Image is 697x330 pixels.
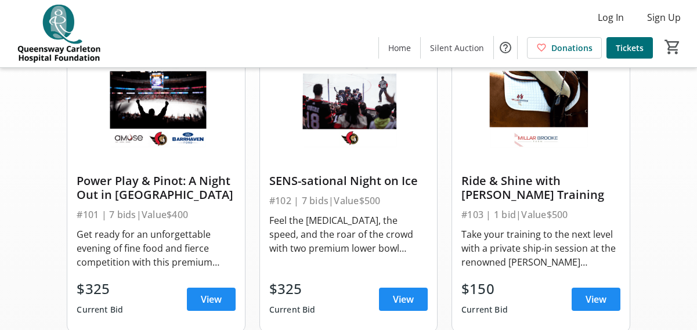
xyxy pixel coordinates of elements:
div: #103 | 1 bid | Value $500 [461,206,620,223]
a: View [572,288,620,311]
button: Log In [588,8,633,27]
img: Power Play & Pinot: A Night Out in Ottawa [67,50,244,150]
a: Home [379,37,420,59]
img: Ride & Shine with Millar Brooke Training [452,50,629,150]
div: #101 | 7 bids | Value $400 [77,206,235,223]
div: SENS-sational Night on Ice [269,174,428,188]
img: QCH Foundation's Logo [7,5,110,63]
a: View [379,288,428,311]
span: View [393,292,414,306]
a: Donations [527,37,602,59]
img: SENS-sational Night on Ice [260,50,437,150]
div: $325 [269,278,316,299]
span: Tickets [616,42,644,54]
span: View [586,292,606,306]
div: Current Bid [77,299,123,320]
div: Current Bid [269,299,316,320]
a: Silent Auction [421,37,493,59]
div: Ride & Shine with [PERSON_NAME] Training [461,174,620,202]
div: Power Play & Pinot: A Night Out in [GEOGRAPHIC_DATA] [77,174,235,202]
div: #102 | 7 bids | Value $500 [269,193,428,209]
span: Home [388,42,411,54]
span: Silent Auction [430,42,484,54]
div: Take your training to the next level with a private ship-in session at the renowned [PERSON_NAME]... [461,227,620,269]
div: $325 [77,278,123,299]
button: Cart [662,37,683,57]
span: Log In [598,10,624,24]
div: Get ready for an unforgettable evening of fine food and fierce competition with this premium Otta... [77,227,235,269]
div: Feel the [MEDICAL_DATA], the speed, and the roar of the crowd with two premium lower bowl tickets... [269,213,428,255]
a: Tickets [606,37,653,59]
div: $150 [461,278,508,299]
span: View [201,292,222,306]
div: Current Bid [461,299,508,320]
a: View [187,288,236,311]
span: Donations [551,42,593,54]
button: Sign Up [638,8,690,27]
span: Sign Up [647,10,681,24]
button: Help [494,36,517,59]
